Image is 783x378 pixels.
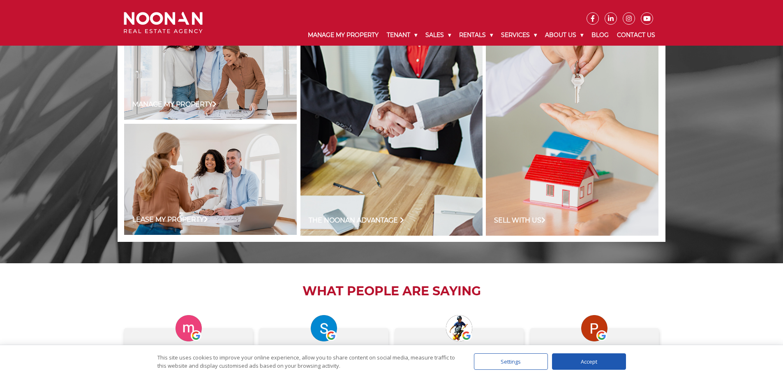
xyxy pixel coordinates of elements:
[191,330,201,341] img: Google
[124,12,203,34] img: Noonan Real Estate Agency
[446,315,472,341] img: Phillip “Derstewbidmungki” Yang profile picture
[474,353,548,370] div: Settings
[326,330,337,341] img: Google
[596,330,607,341] img: Google
[541,25,587,46] a: About Us
[176,315,202,341] img: marlyn whitworth profile picture
[118,284,665,299] h2: What People are Saying
[587,25,613,46] a: Blog
[309,216,404,225] a: The Noonan Advantage
[132,215,208,225] a: Lease my Property
[311,315,337,341] img: Salni Pillay profile picture
[552,353,626,370] div: Accept
[497,25,541,46] a: Services
[421,25,455,46] a: Sales
[157,353,457,370] div: This site uses cookies to improve your online experience, allow you to share content on social me...
[461,330,472,341] img: Google
[383,25,421,46] a: Tenant
[494,216,545,225] a: Sell with us
[581,315,607,341] img: Peter Burgess profile picture
[132,100,217,109] a: Manage my Property
[455,25,497,46] a: Rentals
[613,25,659,46] a: Contact Us
[304,25,383,46] a: Manage My Property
